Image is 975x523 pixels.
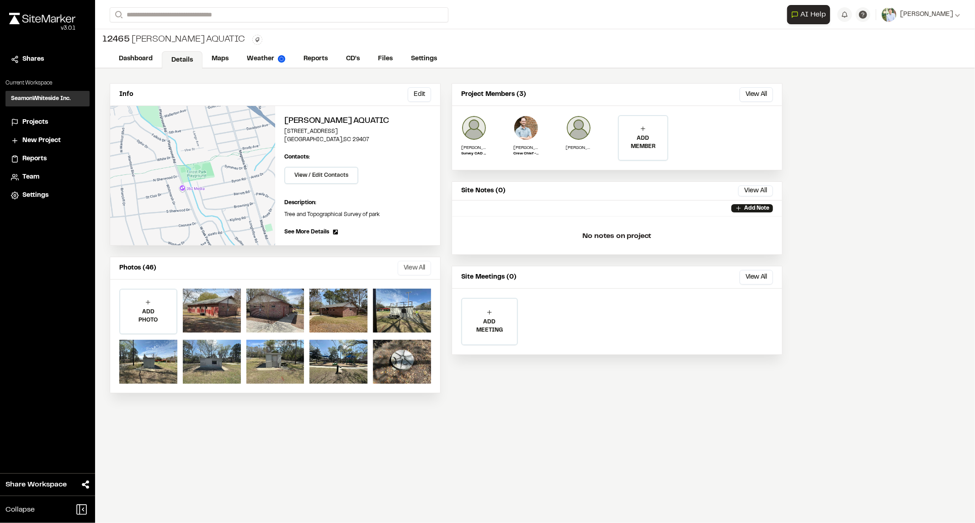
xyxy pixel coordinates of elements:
[566,144,591,151] p: [PERSON_NAME]
[882,7,960,22] button: [PERSON_NAME]
[162,51,202,69] a: Details
[11,172,84,182] a: Team
[284,211,431,219] p: Tree and Topographical Survey of park
[294,50,337,68] a: Reports
[11,95,71,103] h3: SeamonWhiteside Inc.
[119,90,133,100] p: Info
[9,13,75,24] img: rebrand.png
[740,270,773,285] button: View All
[284,127,431,136] p: [STREET_ADDRESS]
[882,7,896,22] img: User
[398,261,431,275] button: View All
[513,144,539,151] p: [PERSON_NAME]
[462,318,517,334] p: ADD MEETING
[22,190,48,201] span: Settings
[787,5,834,24] div: Open AI Assistant
[461,151,487,157] p: Survey CAD Technician I
[22,154,47,164] span: Reports
[110,7,126,22] button: Search
[22,117,48,127] span: Projects
[337,50,369,68] a: CD's
[252,35,262,45] button: Edit Tags
[513,115,539,141] img: Kyle Atwood
[11,136,84,146] a: New Project
[284,199,431,207] p: Description:
[284,228,329,236] span: See More Details
[284,153,310,161] p: Contacts:
[202,50,238,68] a: Maps
[461,115,487,141] img: Bennett Whatcott
[744,204,769,212] p: Add Note
[11,54,84,64] a: Shares
[619,134,667,151] p: ADD MEMBER
[284,136,431,144] p: [GEOGRAPHIC_DATA] , SC 29407
[9,24,75,32] div: Oh geez...please don't...
[22,172,39,182] span: Team
[787,5,830,24] button: Open AI Assistant
[278,55,285,63] img: precipai.png
[800,9,826,20] span: AI Help
[461,144,487,151] p: [PERSON_NAME]
[102,33,245,47] div: [PERSON_NAME] Aquatic
[461,90,526,100] p: Project Members (3)
[11,154,84,164] a: Reports
[408,87,431,102] button: Edit
[120,308,176,324] p: ADD PHOTO
[459,222,775,251] p: No notes on project
[5,504,35,515] span: Collapse
[22,136,61,146] span: New Project
[11,117,84,127] a: Projects
[461,272,517,282] p: Site Meetings (0)
[5,79,90,87] p: Current Workspace
[22,54,44,64] span: Shares
[900,10,953,20] span: [PERSON_NAME]
[402,50,446,68] a: Settings
[238,50,294,68] a: Weather
[102,33,130,47] span: 12465
[119,263,156,273] p: Photos (46)
[11,190,84,201] a: Settings
[110,50,162,68] a: Dashboard
[566,115,591,141] img: Joseph Boyatt
[740,87,773,102] button: View All
[461,186,506,196] p: Site Notes (0)
[513,151,539,157] p: Crew Chief - SeamonWhiteside
[369,50,402,68] a: Files
[284,115,431,127] h2: [PERSON_NAME] Aquatic
[738,185,773,196] button: View All
[5,479,67,490] span: Share Workspace
[284,167,358,184] button: View / Edit Contacts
